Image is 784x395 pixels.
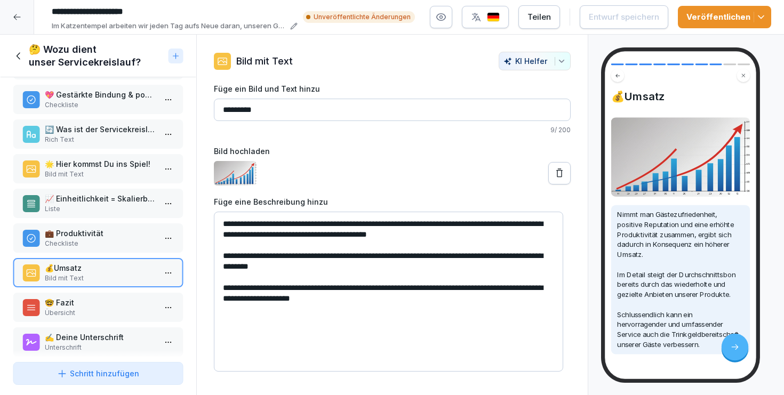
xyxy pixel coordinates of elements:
[45,89,156,100] p: 💖 Gestärkte Bindung & positive Reputation
[611,117,749,197] img: Bild und Text Vorschau
[13,223,183,253] div: 💼 ProduktivitätCheckliste
[214,161,257,186] img: hm67i91ymtxpugj4e2kboyn3.png
[580,5,668,29] button: Entwurf speichern
[214,83,571,94] label: Füge ein Bild und Text hinzu
[57,368,139,379] div: Schritt hinzufügen
[214,125,571,135] p: 9 / 200
[29,43,164,69] h1: 🤔 Wozu dient unser Servicekreislauf?
[13,327,183,357] div: ✍️ Deine UnterschriftUnterschrift
[314,12,411,22] p: Unveröffentlichte Änderungen
[45,273,156,283] p: Bild mit Text
[214,196,571,207] label: Füge eine Beschreibung hinzu
[45,308,156,318] p: Übersicht
[45,158,156,170] p: 🌟 Hier kommst Du ins Spiel!
[45,100,156,110] p: Checkliste
[617,210,743,350] p: Nimmt man Gästezufriedenheit, positive Reputation und eine erhöhte Produktivität zusammen, ergibt...
[236,54,293,68] p: Bild mit Text
[487,12,500,22] img: de.svg
[13,258,183,287] div: 💰UmsatzBild mit Text
[45,135,156,144] p: Rich Text
[214,146,571,157] label: Bild hochladen
[45,124,156,135] p: 🔄 Was ist der Servicekreislauf und wie hilft er uns?
[527,11,551,23] div: Teilen
[503,57,566,66] div: KI Helfer
[45,297,156,308] p: 🤓 Fazit
[13,154,183,183] div: 🌟 Hier kommst Du ins Spiel!Bild mit Text
[13,119,183,149] div: 🔄 Was ist der Servicekreislauf und wie hilft er uns?Rich Text
[13,293,183,322] div: 🤓 FazitÜbersicht
[45,228,156,239] p: 💼 Produktivität
[45,343,156,352] p: Unterschrift
[611,90,749,103] h4: 💰Umsatz
[686,11,763,23] div: Veröffentlichen
[45,170,156,179] p: Bild mit Text
[45,332,156,343] p: ✍️ Deine Unterschrift
[518,5,560,29] button: Teilen
[45,193,156,204] p: 📈 Einheitlichkeit = Skalierbarkeit & Messbarkeit
[45,262,156,273] p: 💰Umsatz
[45,239,156,248] p: Checkliste
[13,85,183,114] div: 💖 Gestärkte Bindung & positive ReputationCheckliste
[52,21,287,31] p: Im Katzentempel arbeiten wir jeden Tag aufs Neue daran, unseren Gästen viele Wow-Momente zu schen...
[499,52,571,70] button: KI Helfer
[678,6,771,28] button: Veröffentlichen
[45,204,156,214] p: Liste
[589,11,659,23] div: Entwurf speichern
[13,362,183,385] button: Schritt hinzufügen
[13,189,183,218] div: 📈 Einheitlichkeit = Skalierbarkeit & MessbarkeitListe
